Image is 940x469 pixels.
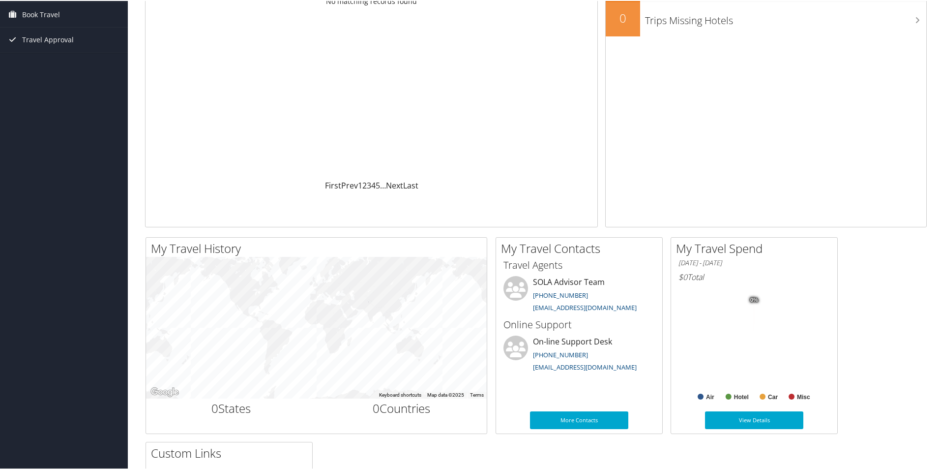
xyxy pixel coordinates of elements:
span: 0 [211,399,218,415]
h6: [DATE] - [DATE] [678,257,830,267]
h3: Travel Agents [503,257,655,271]
a: View Details [705,410,803,428]
li: On-line Support Desk [499,335,660,375]
span: Map data ©2025 [427,391,464,397]
img: Google [148,385,181,398]
li: SOLA Advisor Team [499,275,660,315]
a: 4 [371,179,376,190]
h2: 0 [606,9,640,26]
a: 2 [362,179,367,190]
h6: Total [678,271,830,281]
h2: Countries [324,399,480,416]
span: Book Travel [22,1,60,26]
span: Travel Approval [22,27,74,51]
span: 0 [373,399,380,415]
text: Air [706,393,714,400]
a: [PHONE_NUMBER] [533,290,588,299]
a: [EMAIL_ADDRESS][DOMAIN_NAME] [533,302,637,311]
h3: Online Support [503,317,655,331]
h2: My Travel Spend [676,239,837,256]
text: Misc [797,393,810,400]
span: $0 [678,271,687,281]
a: Open this area in Google Maps (opens a new window) [148,385,181,398]
a: [PHONE_NUMBER] [533,349,588,358]
h2: Custom Links [151,444,312,461]
h2: States [153,399,309,416]
a: 3 [367,179,371,190]
a: Last [403,179,418,190]
text: Hotel [734,393,749,400]
h2: My Travel History [151,239,487,256]
a: More Contacts [530,410,628,428]
button: Keyboard shortcuts [379,391,421,398]
h3: Trips Missing Hotels [645,8,926,27]
text: Car [768,393,778,400]
a: 1 [358,179,362,190]
a: Next [386,179,403,190]
a: 0Trips Missing Hotels [606,1,926,35]
h2: My Travel Contacts [501,239,662,256]
a: Prev [341,179,358,190]
a: Terms (opens in new tab) [470,391,484,397]
a: 5 [376,179,380,190]
span: … [380,179,386,190]
a: First [325,179,341,190]
a: [EMAIL_ADDRESS][DOMAIN_NAME] [533,362,637,371]
tspan: 0% [750,296,758,302]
